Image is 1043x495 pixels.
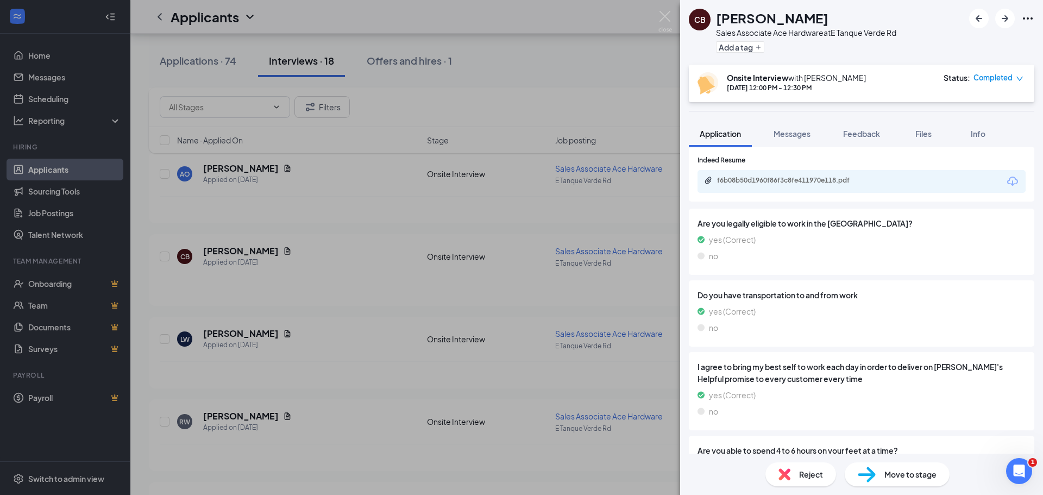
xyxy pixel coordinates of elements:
[709,250,718,262] span: no
[915,129,932,139] span: Files
[1006,175,1019,188] svg: Download
[698,444,1026,456] span: Are you able to spend 4 to 6 hours on your feet at a time?
[971,129,985,139] span: Info
[1016,75,1023,83] span: down
[698,361,1026,385] span: I agree to bring my best self to work each day in order to deliver on [PERSON_NAME]'s Helpful pro...
[716,41,764,53] button: PlusAdd a tag
[755,44,762,51] svg: Plus
[709,405,718,417] span: no
[698,289,1026,301] span: Do you have transportation to and from work
[973,72,1013,83] span: Completed
[698,155,745,166] span: Indeed Resume
[700,129,741,139] span: Application
[774,129,810,139] span: Messages
[944,72,970,83] div: Status :
[1021,12,1034,25] svg: Ellipses
[727,83,866,92] div: [DATE] 12:00 PM - 12:30 PM
[884,468,937,480] span: Move to stage
[716,27,896,38] div: Sales Associate Ace Hardware at E Tanque Verde Rd
[717,176,869,185] div: f6b08b50d1960f86f3c8fe411970e118.pdf
[727,73,788,83] b: Onsite Interview
[972,12,985,25] svg: ArrowLeftNew
[799,468,823,480] span: Reject
[709,322,718,334] span: no
[709,305,756,317] span: yes (Correct)
[998,12,1011,25] svg: ArrowRight
[727,72,866,83] div: with [PERSON_NAME]
[716,9,828,27] h1: [PERSON_NAME]
[995,9,1015,28] button: ArrowRight
[704,176,713,185] svg: Paperclip
[704,176,880,186] a: Paperclipf6b08b50d1960f86f3c8fe411970e118.pdf
[969,9,989,28] button: ArrowLeftNew
[709,389,756,401] span: yes (Correct)
[709,234,756,246] span: yes (Correct)
[698,217,1026,229] span: Are you legally eligible to work in the [GEOGRAPHIC_DATA]?
[1006,458,1032,484] iframe: Intercom live chat
[1028,458,1037,467] span: 1
[694,14,706,25] div: CB
[843,129,880,139] span: Feedback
